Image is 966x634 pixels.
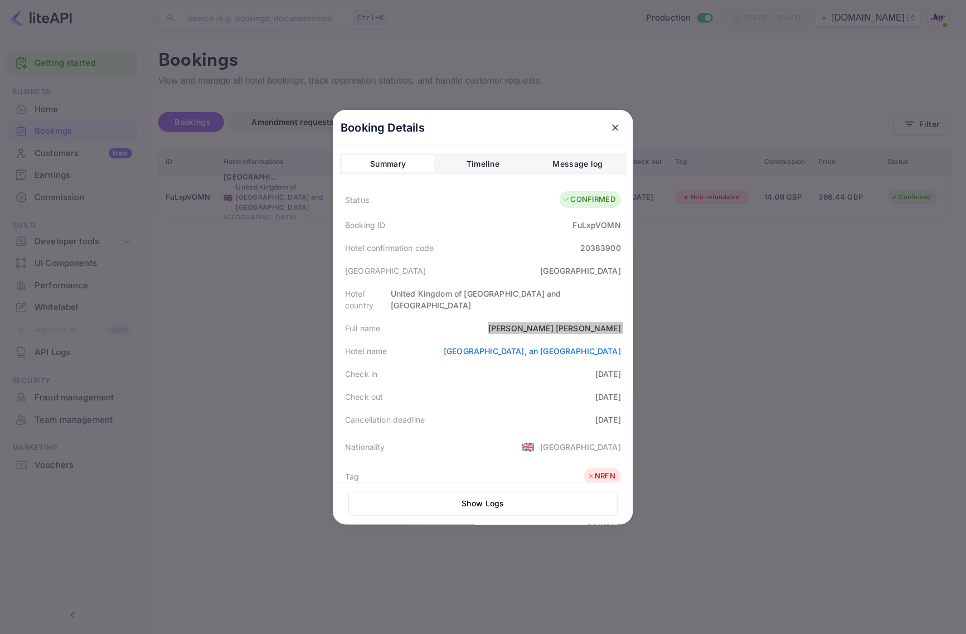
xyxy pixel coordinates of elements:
[345,471,359,482] div: Tag
[345,288,391,311] div: Hotel country
[345,414,425,425] div: Cancellation deadline
[345,345,387,357] div: Hotel name
[345,368,377,380] div: Check in
[595,414,621,425] div: [DATE]
[522,437,535,457] span: United States
[345,194,369,206] div: Status
[580,242,621,254] div: 20383900
[595,368,621,380] div: [DATE]
[370,157,406,171] div: Summary
[540,265,621,277] div: [GEOGRAPHIC_DATA]
[573,219,621,231] div: FuLxpVOMN
[345,322,380,334] div: Full name
[348,492,618,516] button: Show Logs
[605,118,625,138] button: close
[345,219,386,231] div: Booking ID
[540,441,621,453] div: [GEOGRAPHIC_DATA]
[444,346,621,356] a: [GEOGRAPHIC_DATA], an [GEOGRAPHIC_DATA]
[345,242,434,254] div: Hotel confirmation code
[562,194,615,205] div: CONFIRMED
[488,322,621,334] div: [PERSON_NAME] [PERSON_NAME]
[532,155,624,173] button: Message log
[587,471,615,482] div: NRFN
[391,288,621,311] div: United Kingdom of [GEOGRAPHIC_DATA] and [GEOGRAPHIC_DATA]
[342,155,434,173] button: Summary
[345,441,385,453] div: Nationality
[341,119,425,136] p: Booking Details
[345,265,426,277] div: [GEOGRAPHIC_DATA]
[467,157,499,171] div: Timeline
[436,155,529,173] button: Timeline
[345,391,383,403] div: Check out
[595,391,621,403] div: [DATE]
[553,157,603,171] div: Message log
